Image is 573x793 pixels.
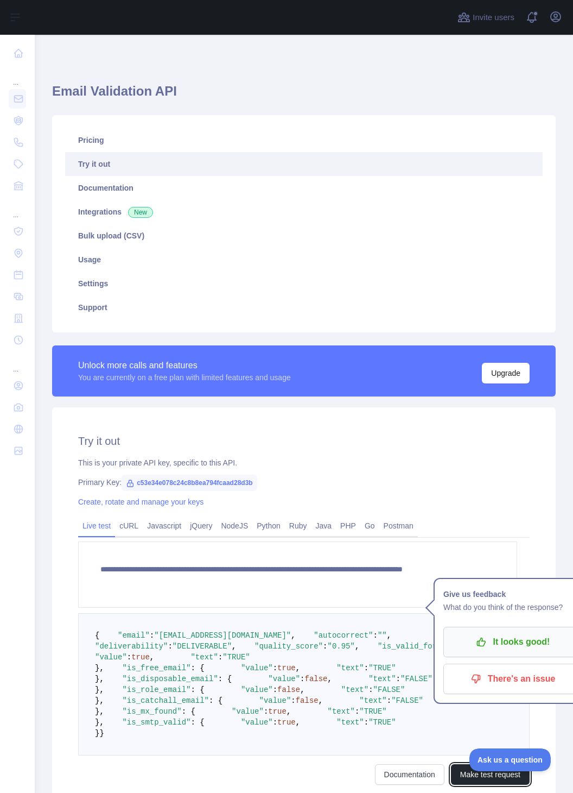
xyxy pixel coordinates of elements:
span: "autocorrect" [314,631,373,640]
span: "text" [336,664,364,672]
span: } [95,729,99,738]
span: false [305,675,328,683]
span: , [328,675,332,683]
span: "text" [190,653,218,662]
span: true [131,653,150,662]
span: "value" [241,664,273,672]
span: , [232,642,236,651]
span: true [277,664,296,672]
a: Go [360,517,379,534]
span: "quality_score" [254,642,323,651]
span: : [150,631,154,640]
a: Postman [379,517,418,534]
span: false [296,696,319,705]
span: : [264,707,268,716]
span: : { [190,685,204,694]
span: "text" [328,707,355,716]
span: }, [95,707,104,716]
div: ... [9,65,26,87]
span: : [273,685,277,694]
span: : [291,696,295,705]
span: true [277,718,296,727]
a: Usage [65,248,543,272]
span: }, [95,675,104,683]
span: "text" [341,685,368,694]
span: : [127,653,131,662]
span: true [268,707,286,716]
div: Primary Key: [78,477,530,488]
button: Invite users [455,9,517,26]
button: Upgrade [482,363,530,383]
span: }, [95,718,104,727]
span: : [273,664,277,672]
span: "is_mx_found" [122,707,181,716]
span: "is_role_email" [122,685,190,694]
a: Support [65,295,543,319]
span: New [128,207,153,218]
span: "value" [241,685,273,694]
a: Javascript [143,517,186,534]
span: : { [218,675,232,683]
span: "DELIVERABLE" [173,642,232,651]
span: "text" [336,718,364,727]
span: "is_disposable_email" [122,675,218,683]
span: { [95,631,99,640]
span: , [296,718,300,727]
span: , [355,642,359,651]
span: "email" [118,631,150,640]
span: , [300,685,304,694]
span: "text" [368,675,396,683]
span: : [368,685,373,694]
h2: Try it out [78,433,530,449]
a: Integrations New [65,200,543,224]
span: "FALSE" [373,685,405,694]
a: Live test [78,517,115,534]
span: "value" [232,707,264,716]
span: : { [209,696,222,705]
span: "text" [359,696,386,705]
span: "value" [259,696,291,705]
span: "TRUE" [368,718,396,727]
a: Python [252,517,285,534]
div: This is your private API key, specific to this API. [78,457,530,468]
a: NodeJS [217,517,252,534]
span: , [291,631,295,640]
div: ... [9,352,26,374]
span: "" [378,631,387,640]
a: Create, rotate and manage your keys [78,498,203,506]
div: ... [9,198,26,219]
div: You are currently on a free plan with limited features and usage [78,372,291,383]
span: : [373,631,378,640]
span: "is_valid_format" [378,642,455,651]
span: }, [95,696,104,705]
a: Java [311,517,336,534]
span: : [323,642,327,651]
span: } [99,729,104,738]
span: false [277,685,300,694]
span: "TRUE" [222,653,250,662]
a: cURL [115,517,143,534]
h1: Email Validation API [52,83,556,109]
span: , [296,664,300,672]
span: "[EMAIL_ADDRESS][DOMAIN_NAME]" [154,631,291,640]
a: Try it out [65,152,543,176]
a: Settings [65,272,543,295]
span: }, [95,664,104,672]
span: : { [190,664,204,672]
span: "is_free_email" [122,664,190,672]
span: : [387,696,391,705]
iframe: Toggle Customer Support [469,748,551,771]
span: "value" [95,653,127,662]
span: "is_smtp_valid" [122,718,190,727]
span: "TRUE" [359,707,386,716]
a: Bulk upload (CSV) [65,224,543,248]
span: : [218,653,222,662]
span: : [300,675,304,683]
button: Make test request [451,764,530,785]
span: "FALSE" [391,696,423,705]
a: PHP [336,517,360,534]
a: Documentation [375,764,444,785]
span: , [319,696,323,705]
a: jQuery [186,517,217,534]
span: : [355,707,359,716]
